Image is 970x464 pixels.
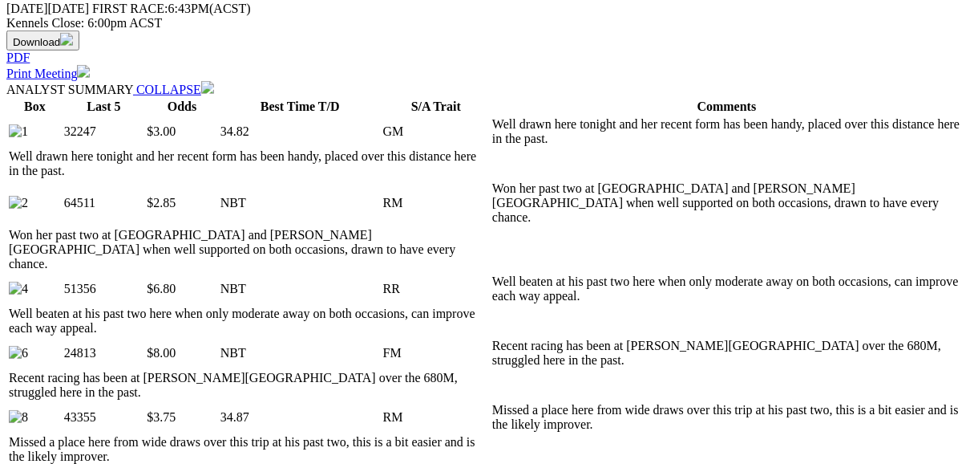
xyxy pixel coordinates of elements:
img: 6 [9,346,28,360]
td: 34.87 [220,402,381,433]
td: 24813 [63,338,145,368]
td: 64511 [63,181,145,226]
span: $6.80 [147,282,176,295]
td: FM [382,338,490,368]
th: Best Time T/D [220,99,381,115]
a: Print Meeting [6,67,90,80]
span: COLLAPSE [136,83,201,96]
span: [DATE] [6,2,48,15]
td: Recent racing has been at [PERSON_NAME][GEOGRAPHIC_DATA] over the 680M, struggled here in the past. [8,370,490,401]
a: PDF [6,51,30,64]
th: Last 5 [63,99,145,115]
th: Box [8,99,62,115]
td: Won her past two at [GEOGRAPHIC_DATA] and [PERSON_NAME][GEOGRAPHIC_DATA] when well supported on b... [491,181,962,226]
span: [DATE] [6,2,89,15]
span: 6:43PM(ACST) [92,2,251,15]
div: Kennels Close: 6:00pm ACST [6,16,964,31]
td: Won her past two at [GEOGRAPHIC_DATA] and [PERSON_NAME][GEOGRAPHIC_DATA] when well supported on b... [8,227,490,272]
td: NBT [220,181,381,226]
img: chevron-down-white.svg [201,81,214,94]
div: ANALYST SUMMARY [6,81,964,97]
td: NBT [220,338,381,368]
td: NBT [220,274,381,304]
th: S/A Trait [382,99,490,115]
td: Well beaten at his past two here when only moderate away on both occasions, can improve each way ... [8,306,490,336]
td: 43355 [63,402,145,433]
td: 51356 [63,274,145,304]
span: $3.75 [147,410,176,424]
th: Odds [146,99,217,115]
td: Well drawn here tonight and her recent form has been handy, placed over this distance here in the... [8,149,490,179]
td: GM [382,116,490,147]
td: RM [382,402,490,433]
td: RR [382,274,490,304]
img: 8 [9,410,28,425]
td: 32247 [63,116,145,147]
div: Download [6,51,964,65]
img: printer.svg [77,65,90,78]
td: Missed a place here from wide draws over this trip at his past two, this is a bit easier and is t... [491,402,962,433]
td: Well beaten at his past two here when only moderate away on both occasions, can improve each way ... [491,274,962,304]
img: 4 [9,282,28,296]
span: $3.00 [147,124,176,138]
a: COLLAPSE [133,83,214,96]
img: 1 [9,124,28,139]
td: RM [382,181,490,226]
td: Well drawn here tonight and her recent form has been handy, placed over this distance here in the... [491,116,962,147]
span: FIRST RACE: [92,2,168,15]
td: 34.82 [220,116,381,147]
img: download.svg [60,33,73,46]
button: Download [6,31,79,51]
td: Recent racing has been at [PERSON_NAME][GEOGRAPHIC_DATA] over the 680M, struggled here in the past. [491,338,962,368]
span: $8.00 [147,346,176,360]
img: 2 [9,196,28,210]
span: $2.85 [147,196,176,210]
th: Comments [491,99,962,115]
